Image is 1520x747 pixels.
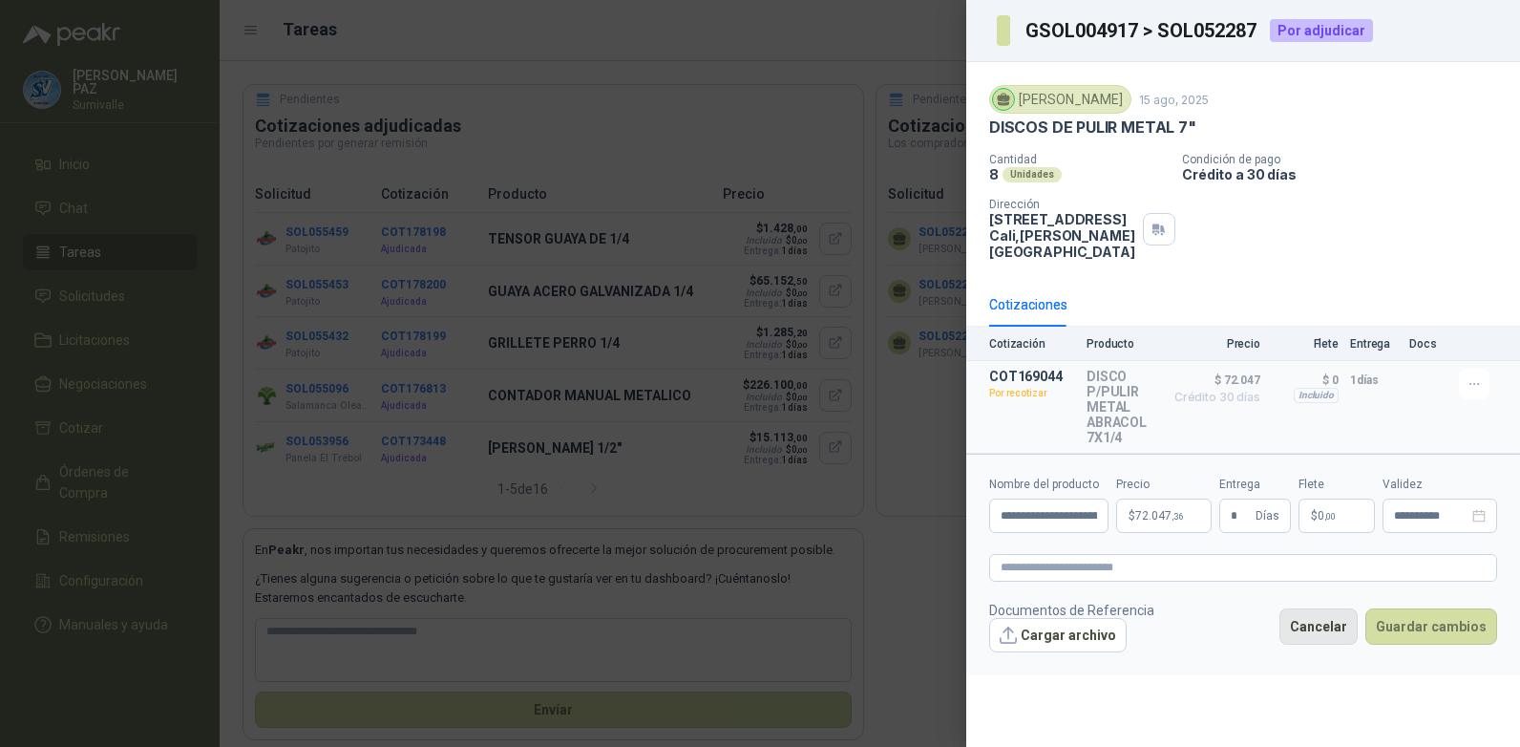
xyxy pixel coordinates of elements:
[1270,19,1373,42] div: Por adjudicar
[989,198,1135,211] p: Dirección
[1409,337,1447,351] p: Docs
[1350,369,1398,392] p: 1 días
[1165,369,1260,392] span: $ 72.047
[989,603,1154,618] p: Documentos de Referencia
[989,294,1067,315] div: Cotizaciones
[1350,337,1398,351] p: Entrega
[1182,153,1512,166] p: Condición de pago
[1272,337,1339,351] p: Flete
[1165,337,1260,351] p: Precio
[1025,21,1258,40] h3: GSOL004917 > SOL052287
[989,337,1075,351] p: Cotización
[1311,510,1318,522] span: $
[1298,478,1375,491] label: Flete
[1256,500,1279,532] span: Días
[1182,166,1512,182] p: Crédito a 30 días
[1294,388,1339,403] div: Incluido
[1087,369,1153,445] p: DISCO P/PULIR METAL ABRACOL 7X1/4
[989,618,1127,652] button: Cargar archivo
[1116,478,1212,491] label: Precio
[989,211,1135,260] p: [STREET_ADDRESS] Cali , [PERSON_NAME][GEOGRAPHIC_DATA]
[1365,608,1497,645] button: Guardar cambios
[1383,478,1497,491] label: Validez
[1172,511,1183,522] span: ,36
[1279,608,1358,645] button: Cancelar
[1087,337,1153,351] p: Producto
[1318,510,1336,522] span: 0
[1165,392,1260,403] span: Crédito 30 días
[1298,499,1375,533] p: $ 0,00
[989,153,1167,166] p: Cantidad
[989,85,1131,114] div: [PERSON_NAME]
[1116,499,1212,533] p: $72.047,36
[989,117,1196,138] p: DISCOS DE PULIR METAL 7"
[1139,93,1209,107] p: 15 ago, 2025
[1272,369,1339,392] p: $ 0
[1003,167,1062,182] div: Unidades
[1324,511,1336,522] span: ,00
[1219,478,1291,491] label: Entrega
[989,166,999,182] p: 8
[989,384,1075,403] p: Por recotizar
[989,478,1108,491] label: Nombre del producto
[989,369,1075,384] p: COT169044
[1135,510,1183,522] span: 72.047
